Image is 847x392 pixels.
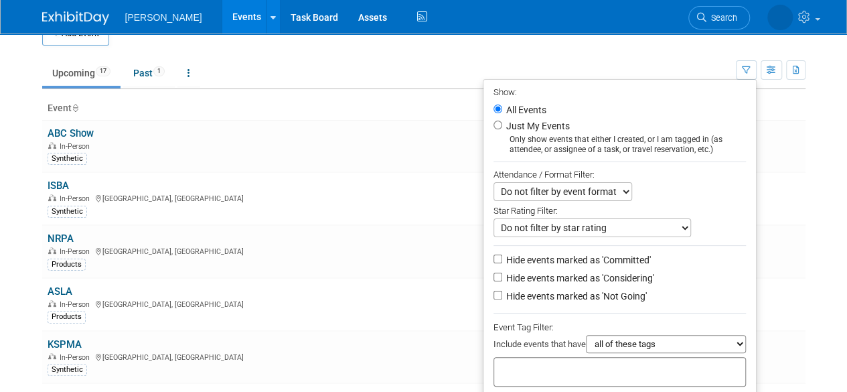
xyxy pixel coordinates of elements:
[493,320,746,335] div: Event Tag Filter:
[60,300,94,309] span: In-Person
[48,153,87,165] div: Synthetic
[42,11,109,25] img: ExhibitDay
[504,105,546,115] label: All Events
[767,5,793,30] img: Leona Burton Rojas
[60,353,94,362] span: In-Person
[153,66,165,76] span: 1
[493,335,746,357] div: Include events that have
[60,247,94,256] span: In-Person
[123,60,175,86] a: Past1
[493,135,746,155] div: Only show events that either I created, or I am tagged in (as attendee, or assignee of a task, or...
[48,351,495,362] div: [GEOGRAPHIC_DATA], [GEOGRAPHIC_DATA]
[48,180,69,192] a: ISBA
[493,167,746,182] div: Attendance / Format Filter:
[493,83,746,100] div: Show:
[48,298,495,309] div: [GEOGRAPHIC_DATA], [GEOGRAPHIC_DATA]
[48,206,87,218] div: Synthetic
[504,253,651,267] label: Hide events marked as 'Committed'
[688,6,750,29] a: Search
[60,142,94,151] span: In-Person
[48,338,82,350] a: KSPMA
[48,285,72,298] a: ASLA
[48,259,86,271] div: Products
[48,311,86,323] div: Products
[96,66,110,76] span: 17
[48,192,495,203] div: [GEOGRAPHIC_DATA], [GEOGRAPHIC_DATA]
[48,194,56,201] img: In-Person Event
[42,97,500,120] th: Event
[48,142,56,149] img: In-Person Event
[48,247,56,254] img: In-Person Event
[48,127,94,139] a: ABC Show
[504,289,647,303] label: Hide events marked as 'Not Going'
[72,103,78,113] a: Sort by Event Name
[125,12,202,23] span: [PERSON_NAME]
[60,194,94,203] span: In-Person
[493,201,746,218] div: Star Rating Filter:
[706,13,737,23] span: Search
[504,119,570,133] label: Just My Events
[504,271,654,285] label: Hide events marked as 'Considering'
[48,364,87,376] div: Synthetic
[42,60,121,86] a: Upcoming17
[48,353,56,360] img: In-Person Event
[48,245,495,256] div: [GEOGRAPHIC_DATA], [GEOGRAPHIC_DATA]
[48,300,56,307] img: In-Person Event
[48,233,74,245] a: NRPA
